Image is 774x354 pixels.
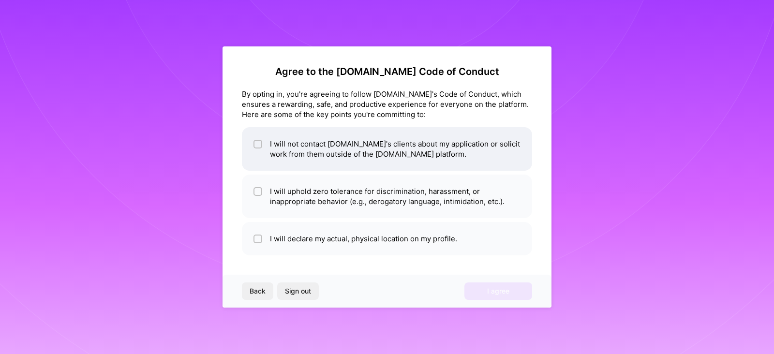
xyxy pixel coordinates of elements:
[285,286,311,296] span: Sign out
[242,175,532,218] li: I will uphold zero tolerance for discrimination, harassment, or inappropriate behavior (e.g., der...
[242,222,532,255] li: I will declare my actual, physical location on my profile.
[242,66,532,77] h2: Agree to the [DOMAIN_NAME] Code of Conduct
[242,89,532,119] div: By opting in, you're agreeing to follow [DOMAIN_NAME]'s Code of Conduct, which ensures a rewardin...
[242,127,532,171] li: I will not contact [DOMAIN_NAME]'s clients about my application or solicit work from them outside...
[277,282,319,300] button: Sign out
[242,282,273,300] button: Back
[250,286,266,296] span: Back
